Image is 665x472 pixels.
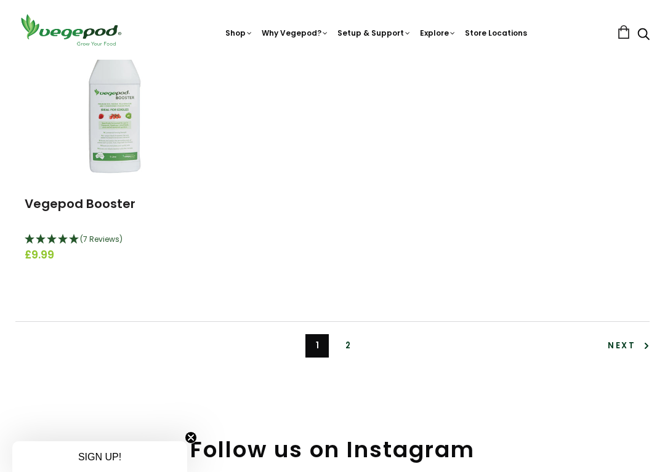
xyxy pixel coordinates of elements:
a: Setup & Support [337,28,411,38]
span: 1 [316,340,319,351]
a: Search [637,29,650,42]
a: Store Locations [465,28,527,38]
div: 5 Stars - 7 Reviews [25,232,204,248]
div: SIGN UP!Close teaser [12,441,187,472]
a: Explore [420,28,456,38]
button: Close teaser [185,431,197,444]
span: SIGN UP! [78,452,121,462]
a: Why Vegepod? [262,28,329,38]
h2: Follow us on Instagram [15,436,650,463]
span: (7 Reviews) [80,234,123,244]
a: Next [608,334,650,358]
span: Next [608,340,650,351]
span: £9.99 [25,247,204,263]
a: 2 [336,334,360,358]
a: Vegepod Booster [25,195,135,212]
a: Shop [225,28,253,38]
img: Vegepod [15,12,126,47]
img: Vegepod Booster [38,27,191,181]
